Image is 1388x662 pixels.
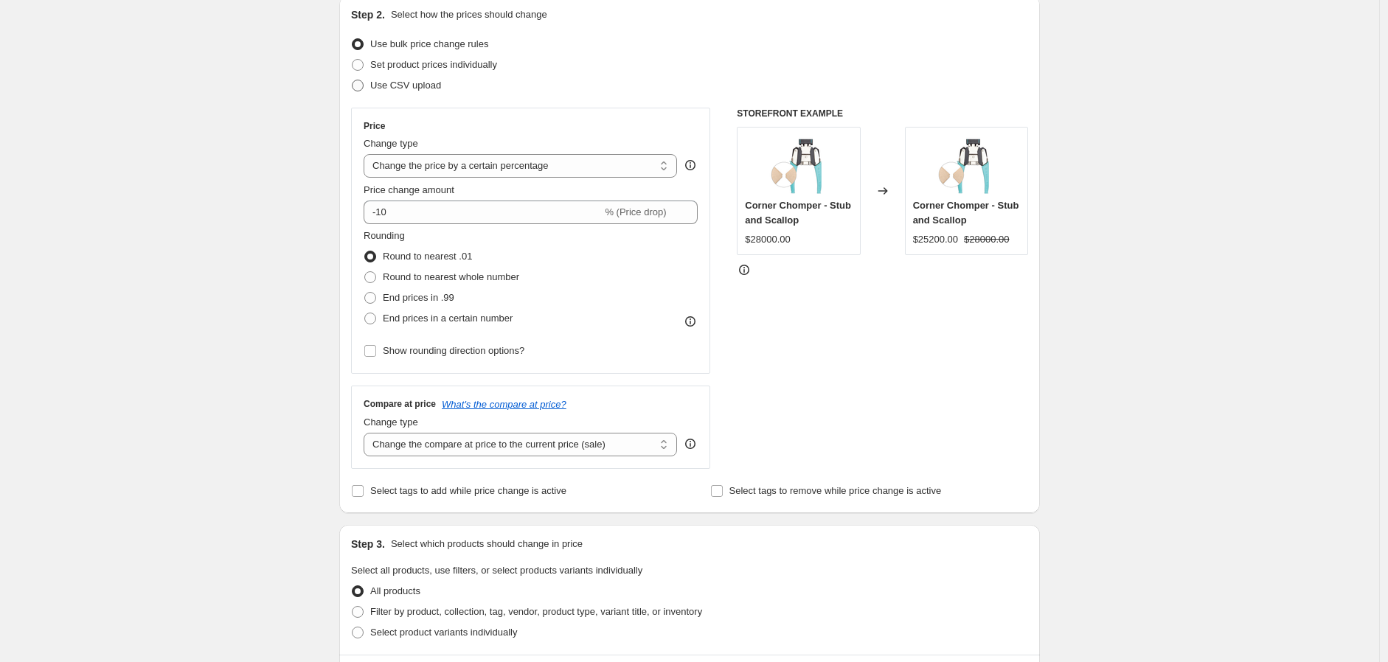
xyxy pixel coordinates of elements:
[370,606,702,617] span: Filter by product, collection, tag, vendor, product type, variant title, or inventory
[605,206,666,217] span: % (Price drop)
[442,399,566,410] button: What's the compare at price?
[351,565,642,576] span: Select all products, use filters, or select products variants individually
[913,232,958,247] div: $25200.00
[383,345,524,356] span: Show rounding direction options?
[364,201,602,224] input: -15
[370,80,441,91] span: Use CSV upload
[364,184,454,195] span: Price change amount
[383,313,513,324] span: End prices in a certain number
[364,398,436,410] h3: Compare at price
[370,585,420,596] span: All products
[383,251,472,262] span: Round to nearest .01
[769,135,828,194] img: Crop-A-Dile-Corner-Chomper-Stub-_-Scallo-1_80x.png
[937,135,996,194] img: Crop-A-Dile-Corner-Chomper-Stub-_-Scallo-1_80x.png
[391,537,583,551] p: Select which products should change in price
[964,232,1009,247] strike: $28000.00
[364,230,405,241] span: Rounding
[913,200,1019,226] span: Corner Chomper - Stub and Scallop
[370,59,497,70] span: Set product prices individually
[745,200,851,226] span: Corner Chomper - Stub and Scallop
[391,7,547,22] p: Select how the prices should change
[364,138,418,149] span: Change type
[729,485,942,496] span: Select tags to remove while price change is active
[351,537,385,551] h2: Step 3.
[683,158,698,173] div: help
[364,120,385,132] h3: Price
[383,292,454,303] span: End prices in .99
[745,232,790,247] div: $28000.00
[370,627,517,638] span: Select product variants individually
[383,271,519,282] span: Round to nearest whole number
[737,108,1028,119] h6: STOREFRONT EXAMPLE
[683,436,698,451] div: help
[370,38,488,49] span: Use bulk price change rules
[364,417,418,428] span: Change type
[351,7,385,22] h2: Step 2.
[370,485,566,496] span: Select tags to add while price change is active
